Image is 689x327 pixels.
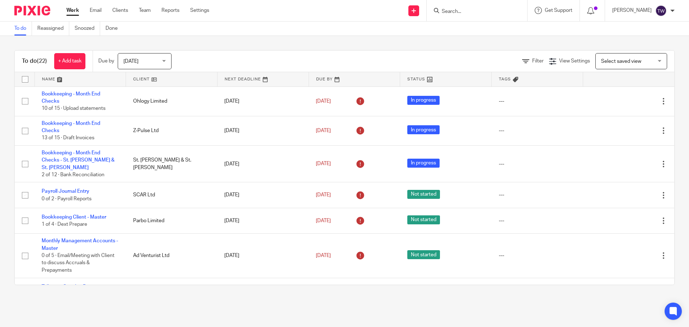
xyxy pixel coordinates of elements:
[217,278,309,303] td: [DATE]
[316,192,331,197] span: [DATE]
[42,189,89,194] a: Payroll Journal Entry
[316,128,331,133] span: [DATE]
[42,172,104,177] span: 2 of 12 · Bank Reconciliation
[407,250,440,259] span: Not started
[217,87,309,116] td: [DATE]
[37,58,47,64] span: (22)
[54,53,85,69] a: + Add task
[14,6,50,15] img: Pixie
[106,22,123,36] a: Done
[42,284,104,289] a: Telleroo - Supplier Payment
[126,145,217,182] td: St. [PERSON_NAME] & St. [PERSON_NAME]
[123,59,139,64] span: [DATE]
[612,7,652,14] p: [PERSON_NAME]
[499,191,576,198] div: ---
[217,208,309,233] td: [DATE]
[499,77,511,81] span: Tags
[42,150,114,170] a: Bookkeeping - Month End Checks - St. [PERSON_NAME] & St. [PERSON_NAME]
[42,92,100,104] a: Bookkeeping - Month End Checks
[90,7,102,14] a: Email
[407,159,440,168] span: In progress
[499,127,576,134] div: ---
[545,8,572,13] span: Get Support
[126,182,217,208] td: SCAR Ltd
[42,253,114,273] span: 0 of 5 · Email/Meeting with Client to discuss Accruals & Prepayments
[42,196,92,201] span: 0 of 2 · Payroll Reports
[98,57,114,65] p: Due by
[499,98,576,105] div: ---
[190,7,209,14] a: Settings
[14,22,32,36] a: To do
[42,136,94,141] span: 13 of 15 · Draft Invoices
[217,182,309,208] td: [DATE]
[126,208,217,233] td: Parbo Limited
[22,57,47,65] h1: To do
[42,222,87,227] span: 1 of 4 · Dext Prepare
[66,7,79,14] a: Work
[559,59,590,64] span: View Settings
[499,252,576,259] div: ---
[532,59,544,64] span: Filter
[42,215,106,220] a: Bookkeeping Client - Master
[499,217,576,224] div: ---
[126,278,217,303] td: Ohlogy Limited
[441,9,506,15] input: Search
[316,218,331,223] span: [DATE]
[42,121,100,133] a: Bookkeeping - Month End Checks
[407,215,440,224] span: Not started
[112,7,128,14] a: Clients
[217,145,309,182] td: [DATE]
[126,234,217,278] td: Ad Venturist Ltd
[75,22,100,36] a: Snoozed
[42,238,118,251] a: Monthly Management Accounts - Master
[601,59,641,64] span: Select saved view
[316,161,331,166] span: [DATE]
[407,125,440,134] span: In progress
[407,190,440,199] span: Not started
[42,106,106,111] span: 10 of 15 · Upload statements
[126,87,217,116] td: Ohlogy Limited
[217,234,309,278] td: [DATE]
[407,96,440,105] span: In progress
[316,253,331,258] span: [DATE]
[126,116,217,145] td: Z-Pulse Ltd
[139,7,151,14] a: Team
[499,160,576,168] div: ---
[161,7,179,14] a: Reports
[217,116,309,145] td: [DATE]
[316,99,331,104] span: [DATE]
[655,5,667,17] img: svg%3E
[37,22,69,36] a: Reassigned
